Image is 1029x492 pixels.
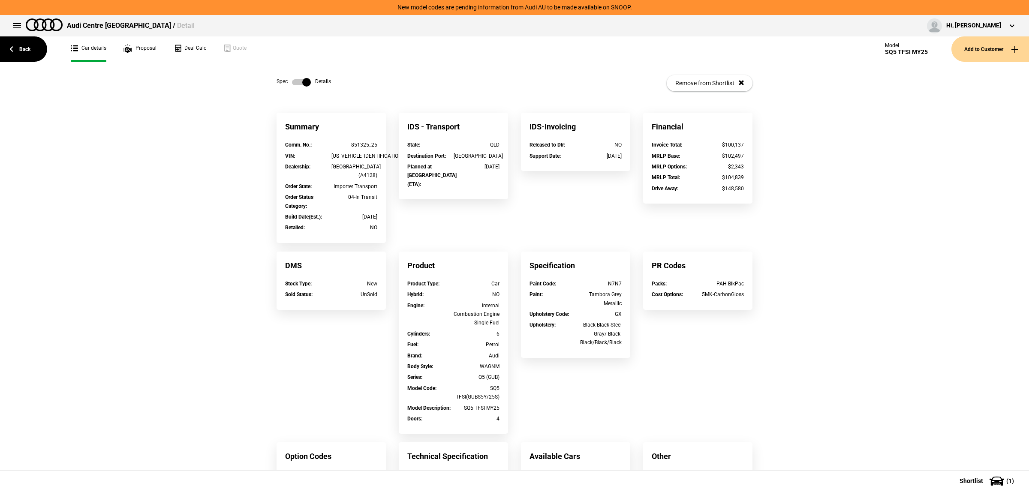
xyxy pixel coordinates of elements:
div: [DATE] [331,213,378,221]
a: Proposal [123,36,156,62]
div: WAGNM [454,362,500,371]
a: Car details [71,36,106,62]
strong: Model Code : [407,385,436,391]
div: [GEOGRAPHIC_DATA] (A4128) [331,162,378,180]
div: SQ5 TFSI(GUBS5Y/25S) [454,384,500,402]
div: $102,497 [698,152,744,160]
button: Add to Customer [951,36,1029,62]
strong: MRLP Total : [652,174,680,180]
div: NO [454,290,500,299]
strong: Drive Away : [652,186,678,192]
strong: State : [407,142,420,148]
div: [GEOGRAPHIC_DATA] [454,152,500,160]
div: IDS-Invoicing [521,113,630,141]
div: Option Codes [277,442,386,470]
strong: Cost Options : [652,291,683,297]
div: 4 [454,414,500,423]
div: Hi, [PERSON_NAME] [946,21,1001,30]
div: [DATE] [576,152,622,160]
strong: Sold Status : [285,291,313,297]
div: Model [885,42,928,48]
div: DMS [277,252,386,279]
strong: Body Style : [407,363,433,369]
img: audi.png [26,18,63,31]
strong: Engine : [407,303,424,309]
strong: Packs : [652,281,667,287]
div: Spec Details [277,78,331,87]
strong: Product Type : [407,281,439,287]
strong: Brand : [407,353,422,359]
span: ( 1 ) [1006,478,1014,484]
strong: Doors : [407,416,422,422]
strong: Invoice Total : [652,142,682,148]
div: SQ5 TFSI MY25 [885,48,928,56]
div: Product [399,252,508,279]
strong: Paint : [530,291,543,297]
div: $2,343 [698,162,744,171]
strong: Support Date : [530,153,561,159]
div: $100,137 [698,141,744,149]
strong: Stock Type : [285,281,312,287]
div: Importer Transport [331,182,378,191]
div: Tambora Grey Metallic [576,290,622,308]
strong: Model Description : [407,405,451,411]
button: Remove from Shortlist [667,75,752,91]
strong: Series : [407,374,422,380]
div: N7N7 [576,279,622,288]
div: [DATE] [454,162,500,171]
strong: Upholstery Code : [530,311,569,317]
div: Internal Combustion Engine Single Fuel [454,301,500,327]
div: Other [643,442,752,470]
div: Q5 (GUB) [454,373,500,381]
div: Car [454,279,500,288]
div: New [331,279,378,288]
div: Financial [643,113,752,141]
div: 6 [454,330,500,338]
div: GX [576,310,622,318]
div: PR Codes [643,252,752,279]
strong: Hybrid : [407,291,424,297]
strong: Paint Code : [530,281,556,287]
strong: MRLP Options : [652,164,687,170]
strong: Cylinders : [407,331,430,337]
strong: Dealership : [285,164,310,170]
strong: MRLP Base : [652,153,680,159]
div: QLD [454,141,500,149]
div: Available Cars [521,442,630,470]
div: IDS - Transport [399,113,508,141]
div: UnSold [331,290,378,299]
strong: VIN : [285,153,295,159]
strong: Released to Dlr : [530,142,565,148]
div: Petrol [454,340,500,349]
strong: Planned at [GEOGRAPHIC_DATA] (ETA) : [407,164,457,187]
strong: Fuel : [407,342,418,348]
a: Deal Calc [174,36,206,62]
div: NO [331,223,378,232]
strong: Order State : [285,183,312,189]
div: 04-In Transit [331,193,378,201]
div: 851325_25 [331,141,378,149]
strong: Comm. No. : [285,142,312,148]
span: Detail [177,21,195,30]
div: NO [576,141,622,149]
strong: Upholstery : [530,322,556,328]
div: Black-Black-Steel Gray/ Black-Black/Black/Black [576,321,622,347]
button: Shortlist(1) [947,470,1029,492]
strong: Destination Port : [407,153,446,159]
div: Summary [277,113,386,141]
div: Technical Specification [399,442,508,470]
div: $148,580 [698,184,744,193]
div: $104,839 [698,173,744,182]
strong: Build Date(Est.) : [285,214,322,220]
div: [US_VEHICLE_IDENTIFICATION_NUMBER] [331,152,378,160]
div: SQ5 TFSI MY25 [454,404,500,412]
strong: Order Status Category : [285,194,313,209]
div: 5MK-CarbonGloss [698,290,744,299]
div: Audi [454,351,500,360]
div: Specification [521,252,630,279]
div: PAH-BlkPac [698,279,744,288]
strong: Retailed : [285,225,305,231]
div: Audi Centre [GEOGRAPHIC_DATA] / [67,21,195,30]
span: Shortlist [960,478,983,484]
